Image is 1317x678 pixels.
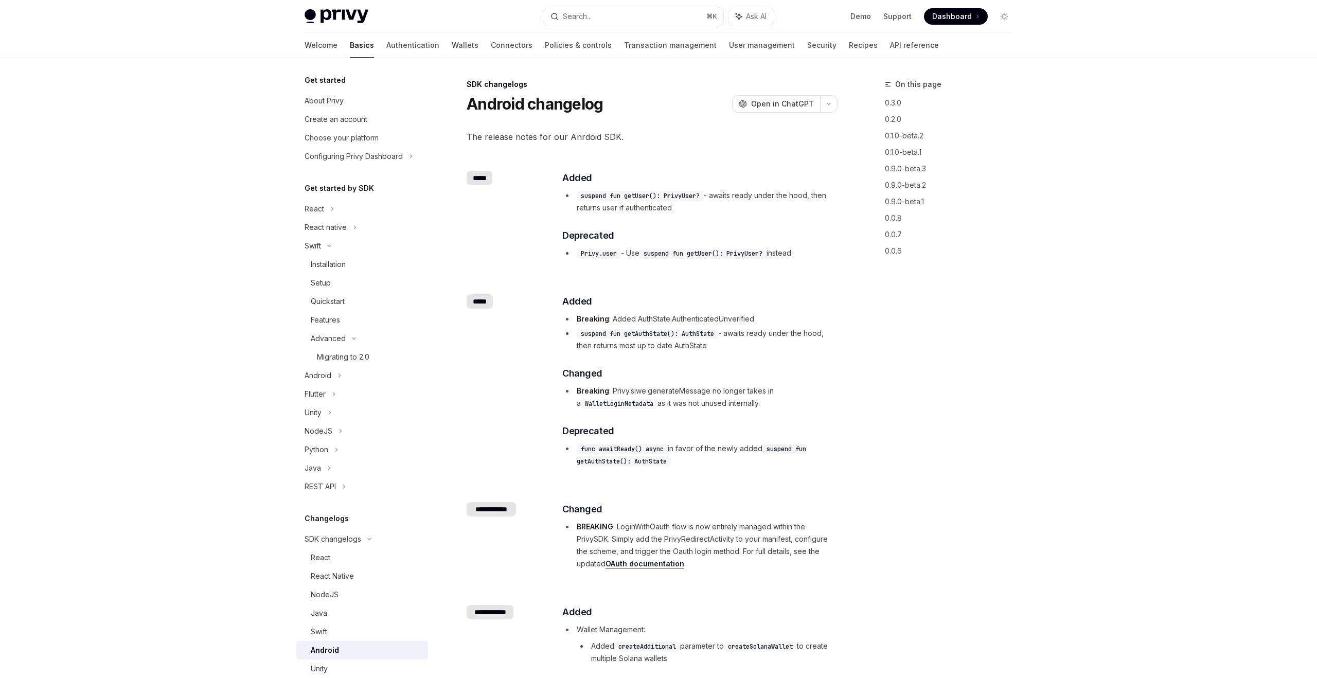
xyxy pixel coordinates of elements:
a: Android [296,641,428,659]
a: Java [296,604,428,622]
h5: Get started by SDK [305,182,374,194]
div: Android [311,644,339,656]
div: Create an account [305,113,367,126]
span: Dashboard [932,11,972,22]
div: Java [305,462,321,474]
a: Authentication [386,33,439,58]
a: Basics [350,33,374,58]
li: : Privy.siwe.generateMessage no longer takes in a as it was not unused internally. [562,385,837,409]
strong: BREAKING [577,522,613,531]
h5: Get started [305,74,346,86]
a: Create an account [296,110,428,129]
a: 0.1.0-beta.1 [885,144,1021,160]
a: Swift [296,622,428,641]
span: Open in ChatGPT [751,99,814,109]
a: Demo [850,11,871,22]
div: Advanced [311,332,346,345]
div: Swift [311,626,327,638]
img: light logo [305,9,368,24]
code: suspend fun getUser(): PrivyUser? [577,191,704,201]
li: : LoginWithOauth flow is now entirely managed within the PrivySDK. Simply add the PrivyRedirectAc... [562,521,837,570]
a: Policies & controls [545,33,612,58]
span: Added [562,171,592,185]
div: Setup [311,277,331,289]
div: React [311,551,330,564]
strong: Breaking [577,314,609,323]
span: The release notes for our Anrdoid SDK. [467,130,838,144]
span: Deprecated [562,228,614,243]
div: React Native [311,570,354,582]
button: Ask AI [728,7,774,26]
div: Search... [563,10,592,23]
div: Choose your platform [305,132,379,144]
div: React [305,203,324,215]
h5: Changelogs [305,512,349,525]
a: Installation [296,255,428,274]
a: Migrating to 2.0 [296,348,428,366]
code: createAdditional [614,641,680,652]
a: Unity [296,659,428,678]
a: NodeJS [296,585,428,604]
a: 0.9.0-beta.1 [885,193,1021,210]
a: Connectors [491,33,532,58]
li: Added parameter to to create multiple Solana wallets [577,640,837,665]
div: Java [311,607,327,619]
code: suspend fun getAuthState(): AuthState [577,444,806,467]
a: 0.1.0-beta.2 [885,128,1021,144]
a: API reference [890,33,939,58]
a: 0.9.0-beta.3 [885,160,1021,177]
button: Toggle dark mode [996,8,1012,25]
a: Support [883,11,912,22]
span: Ask AI [746,11,767,22]
span: Changed [562,502,602,516]
li: - Use instead. [562,247,837,259]
span: Added [562,605,592,619]
div: NodeJS [311,588,339,601]
a: Dashboard [924,8,988,25]
a: Choose your platform [296,129,428,147]
li: in favor of the newly added [562,442,837,467]
div: About Privy [305,95,344,107]
span: ⌘ K [706,12,717,21]
a: 0.2.0 [885,111,1021,128]
span: Added [562,294,592,309]
div: Python [305,443,328,456]
div: Swift [305,240,321,252]
button: Search...⌘K [543,7,723,26]
a: Setup [296,274,428,292]
code: Privy.user [577,248,621,259]
a: React [296,548,428,567]
div: NodeJS [305,425,332,437]
a: Recipes [849,33,878,58]
div: Features [311,314,340,326]
a: Transaction management [624,33,717,58]
h1: Android changelog [467,95,603,113]
code: WalletLoginMetadata [581,399,657,409]
div: React native [305,221,347,234]
a: 0.0.7 [885,226,1021,243]
div: Flutter [305,388,326,400]
button: Open in ChatGPT [732,95,820,113]
a: Welcome [305,33,337,58]
div: REST API [305,480,336,493]
div: Migrating to 2.0 [317,351,369,363]
li: Wallet Management: [562,623,837,665]
div: Unity [305,406,322,419]
a: React Native [296,567,428,585]
a: 0.0.6 [885,243,1021,259]
div: Android [305,369,331,382]
div: Configuring Privy Dashboard [305,150,403,163]
a: 0.9.0-beta.2 [885,177,1021,193]
a: 0.0.8 [885,210,1021,226]
a: User management [729,33,795,58]
span: On this page [895,78,941,91]
div: Quickstart [311,295,345,308]
code: createSolanaWallet [724,641,797,652]
a: About Privy [296,92,428,110]
span: Changed [562,366,602,381]
a: OAuth documentation [606,559,684,568]
div: Unity [311,663,328,675]
div: SDK changelogs [467,79,838,90]
li: - awaits ready under the hood, then returns most up to date AuthState [562,327,837,352]
a: 0.3.0 [885,95,1021,111]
